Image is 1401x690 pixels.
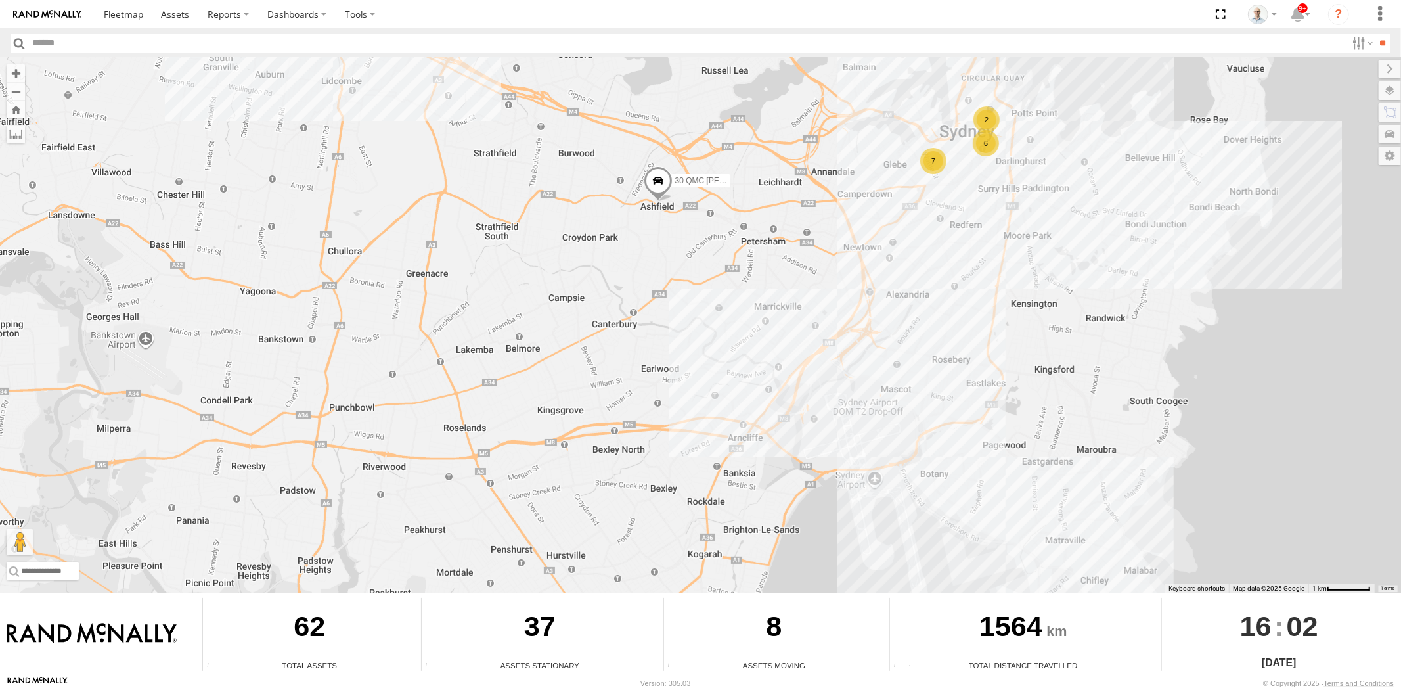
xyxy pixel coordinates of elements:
[7,529,33,555] button: Drag Pegman onto the map to open Street View
[664,598,885,660] div: 8
[422,661,441,671] div: Total number of assets current stationary.
[13,10,81,19] img: rand-logo.svg
[7,125,25,143] label: Measure
[422,598,659,660] div: 37
[1312,585,1327,592] span: 1 km
[7,101,25,118] button: Zoom Home
[203,660,416,671] div: Total Assets
[664,661,684,671] div: Total number of assets current in transit.
[890,661,910,671] div: Total distance travelled by all assets within specified date range and applied filters
[1379,147,1401,165] label: Map Settings
[1233,585,1304,592] span: Map data ©2025 Google
[7,82,25,101] button: Zoom out
[1308,584,1375,593] button: Map Scale: 1 km per 63 pixels
[890,660,1157,671] div: Total Distance Travelled
[7,64,25,82] button: Zoom in
[203,598,416,660] div: 62
[1381,586,1395,591] a: Terms
[1287,598,1318,655] span: 02
[1347,34,1375,53] label: Search Filter Options
[1168,584,1225,593] button: Keyboard shortcuts
[1162,655,1396,671] div: [DATE]
[973,130,999,156] div: 6
[203,661,223,671] div: Total number of Enabled Assets
[1243,5,1281,24] div: Kurt Byers
[890,598,1157,660] div: 1564
[1328,4,1349,25] i: ?
[7,623,177,645] img: Rand McNally
[675,176,771,185] span: 30 QMC [PERSON_NAME]
[920,148,946,174] div: 7
[1162,598,1396,655] div: :
[664,660,885,671] div: Assets Moving
[1263,679,1394,687] div: © Copyright 2025 -
[973,106,1000,133] div: 2
[640,679,690,687] div: Version: 305.03
[7,677,68,690] a: Visit our Website
[1324,679,1394,687] a: Terms and Conditions
[1240,598,1272,655] span: 16
[422,660,659,671] div: Assets Stationary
